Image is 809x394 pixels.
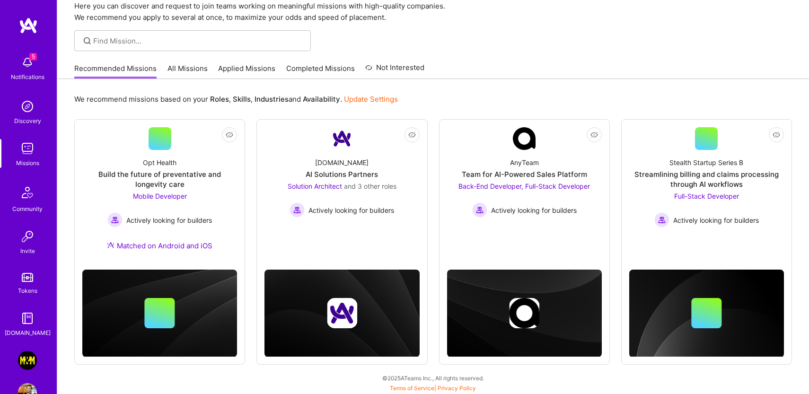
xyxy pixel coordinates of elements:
[264,270,419,357] img: cover
[390,385,434,392] a: Terms of Service
[29,53,37,61] span: 5
[390,385,476,392] span: |
[669,158,743,167] div: Stealth Startup Series B
[18,139,37,158] img: teamwork
[491,205,577,215] span: Actively looking for builders
[510,158,539,167] div: AnyTeam
[18,53,37,72] img: bell
[365,62,424,79] a: Not Interested
[11,72,44,82] div: Notifications
[82,127,237,262] a: Opt HealthBuild the future of preventative and longevity careMobile Developer Actively looking fo...
[18,351,37,370] img: Morgan & Morgan: Client Portal
[226,131,233,139] i: icon EyeClosed
[629,127,784,238] a: Stealth Startup Series BStreamlining billing and claims processing through AI workflowsFull-Stack...
[590,131,598,139] i: icon EyeClosed
[22,273,33,282] img: tokens
[255,95,289,104] b: Industries
[315,158,369,167] div: [DOMAIN_NAME]
[74,0,792,23] p: Here you can discover and request to join teams working on meaningful missions with high-quality ...
[288,182,342,190] span: Solution Architect
[673,215,759,225] span: Actively looking for builders
[218,63,275,79] a: Applied Missions
[233,95,251,104] b: Skills
[306,169,378,179] div: AI Solutions Partners
[438,385,476,392] a: Privacy Policy
[18,97,37,116] img: discovery
[143,158,176,167] div: Opt Health
[344,95,398,104] a: Update Settings
[264,127,419,238] a: Company Logo[DOMAIN_NAME]AI Solutions PartnersSolution Architect and 3 other rolesActively lookin...
[5,328,51,338] div: [DOMAIN_NAME]
[308,205,394,215] span: Actively looking for builders
[12,204,43,214] div: Community
[331,127,353,150] img: Company Logo
[16,158,39,168] div: Missions
[82,35,93,46] i: icon SearchGrey
[18,286,37,296] div: Tokens
[93,36,304,46] input: Find Mission...
[447,270,602,357] img: cover
[16,181,39,204] img: Community
[74,63,157,79] a: Recommended Missions
[107,241,114,249] img: Ateam Purple Icon
[126,215,212,225] span: Actively looking for builders
[20,246,35,256] div: Invite
[133,192,187,200] span: Mobile Developer
[16,351,39,370] a: Morgan & Morgan: Client Portal
[18,309,37,328] img: guide book
[74,94,398,104] p: We recommend missions based on your , , and .
[286,63,355,79] a: Completed Missions
[654,212,669,228] img: Actively looking for builders
[462,169,587,179] div: Team for AI-Powered Sales Platform
[167,63,208,79] a: All Missions
[674,192,739,200] span: Full-Stack Developer
[82,270,237,357] img: cover
[408,131,416,139] i: icon EyeClosed
[629,270,784,358] img: cover
[458,182,590,190] span: Back-End Developer, Full-Stack Developer
[57,366,809,390] div: © 2025 ATeams Inc., All rights reserved.
[107,241,212,251] div: Matched on Android and iOS
[18,227,37,246] img: Invite
[14,116,41,126] div: Discovery
[509,298,539,328] img: Company logo
[344,182,396,190] span: and 3 other roles
[773,131,780,139] i: icon EyeClosed
[210,95,229,104] b: Roles
[513,127,536,150] img: Company Logo
[327,298,357,328] img: Company logo
[82,169,237,189] div: Build the future of preventative and longevity care
[629,169,784,189] div: Streamlining billing and claims processing through AI workflows
[19,17,38,34] img: logo
[303,95,340,104] b: Availability
[447,127,602,238] a: Company LogoAnyTeamTeam for AI-Powered Sales PlatformBack-End Developer, Full-Stack Developer Act...
[107,212,123,228] img: Actively looking for builders
[472,202,487,218] img: Actively looking for builders
[290,202,305,218] img: Actively looking for builders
